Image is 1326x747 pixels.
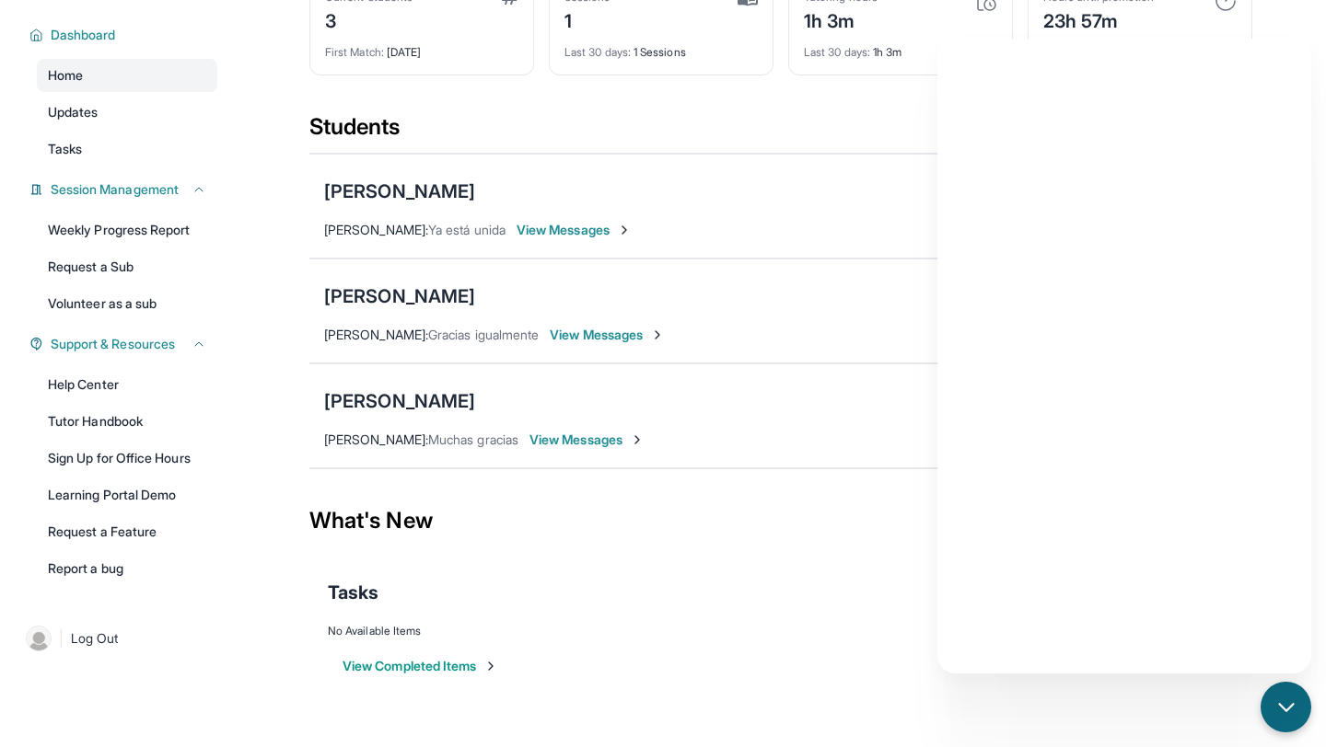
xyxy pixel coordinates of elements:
[324,431,428,447] span: [PERSON_NAME] :
[564,45,631,59] span: Last 30 days :
[37,368,217,401] a: Help Center
[37,515,217,548] a: Request a Feature
[37,59,217,92] a: Home
[428,327,539,342] span: Gracias igualmente
[18,618,217,659] a: |Log Out
[37,250,217,283] a: Request a Sub
[517,221,632,239] span: View Messages
[550,326,665,344] span: View Messages
[37,405,217,438] a: Tutor Handbook
[617,223,632,237] img: Chevron-Right
[48,103,99,121] span: Updates
[328,580,378,605] span: Tasks
[48,140,82,158] span: Tasks
[328,624,1234,638] div: No Available Items
[343,657,498,675] button: View Completed Items
[428,431,518,447] span: Muchas gracias
[43,26,206,44] button: Dashboard
[37,132,217,166] a: Tasks
[325,45,384,59] span: First Match :
[324,327,428,342] span: [PERSON_NAME] :
[325,5,413,34] div: 3
[59,627,64,649] span: |
[51,180,179,199] span: Session Management
[804,34,997,60] div: 1h 3m
[324,388,475,414] div: [PERSON_NAME]
[43,335,206,353] button: Support & Resources
[37,478,217,511] a: Learning Portal Demo
[1043,34,1237,60] div: Advanced Tutor/Mentor
[937,39,1311,673] iframe: Chatbot
[529,431,645,449] span: View Messages
[309,112,1252,153] div: Students
[1043,5,1154,34] div: 23h 57m
[48,66,83,85] span: Home
[26,626,52,651] img: user-img
[37,96,217,129] a: Updates
[325,34,518,60] div: [DATE]
[650,328,665,342] img: Chevron-Right
[37,442,217,475] a: Sign Up for Office Hours
[564,5,611,34] div: 1
[37,213,217,247] a: Weekly Progress Report
[324,283,475,309] div: [PERSON_NAME]
[37,287,217,320] a: Volunteer as a sub
[804,5,878,34] div: 1h 3m
[324,222,428,237] span: [PERSON_NAME] :
[804,45,870,59] span: Last 30 days :
[564,34,758,60] div: 1 Sessions
[37,552,217,585] a: Report a bug
[71,629,119,648] span: Log Out
[324,178,475,204] div: [PERSON_NAME]
[630,432,645,447] img: Chevron-Right
[43,180,206,199] button: Session Management
[51,26,116,44] span: Dashboard
[428,222,506,237] span: Ya está unida
[1261,682,1311,732] button: chat-button
[309,480,1252,561] div: What's New
[51,335,175,353] span: Support & Resources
